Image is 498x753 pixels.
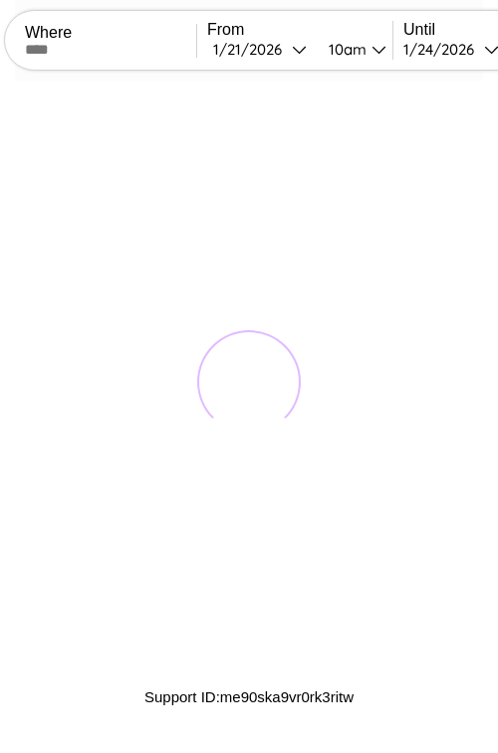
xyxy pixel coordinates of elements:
[403,40,484,59] div: 1 / 24 / 2026
[207,21,392,39] label: From
[319,40,372,59] div: 10am
[313,39,392,60] button: 10am
[213,40,292,59] div: 1 / 21 / 2026
[25,24,196,42] label: Where
[207,39,313,60] button: 1/21/2026
[144,683,354,710] p: Support ID: me90ska9vr0rk3ritw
